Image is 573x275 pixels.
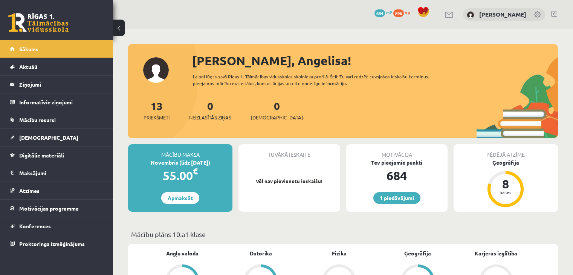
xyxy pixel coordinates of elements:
[251,99,303,121] a: 0[DEMOGRAPHIC_DATA]
[467,11,474,19] img: Angelisa Kuzņecova
[131,229,555,239] p: Mācību plāns 10.a1 klase
[405,9,410,15] span: xp
[10,129,104,146] a: [DEMOGRAPHIC_DATA]
[128,159,232,167] div: Novembris (līdz [DATE])
[346,144,448,159] div: Motivācija
[373,192,420,204] a: 1 piedāvājumi
[10,147,104,164] a: Digitālie materiāli
[393,9,414,15] a: 896 xp
[393,9,404,17] span: 896
[189,99,231,121] a: 0Neizlasītās ziņas
[475,249,517,257] a: Karjeras izglītība
[19,134,78,141] span: [DEMOGRAPHIC_DATA]
[494,178,517,190] div: 8
[238,144,340,159] div: Tuvākā ieskaite
[19,152,64,159] span: Digitālie materiāli
[250,249,272,257] a: Datorika
[189,114,231,121] span: Neizlasītās ziņas
[19,240,85,247] span: Proktoringa izmēģinājums
[10,58,104,75] a: Aktuāli
[19,205,79,212] span: Motivācijas programma
[494,190,517,194] div: balles
[19,187,40,194] span: Atzīmes
[192,52,558,70] div: [PERSON_NAME], Angelisa!
[454,144,558,159] div: Pēdējā atzīme
[19,164,104,182] legend: Maksājumi
[10,76,104,93] a: Ziņojumi
[193,73,451,87] div: Laipni lūgts savā Rīgas 1. Tālmācības vidusskolas skolnieka profilā. Šeit Tu vari redzēt tuvojošo...
[374,9,385,17] span: 684
[128,167,232,185] div: 55.00
[10,93,104,111] a: Informatīvie ziņojumi
[161,192,199,204] a: Apmaksāt
[386,9,392,15] span: mP
[19,76,104,93] legend: Ziņojumi
[8,13,69,32] a: Rīgas 1. Tālmācības vidusskola
[144,114,170,121] span: Priekšmeti
[19,46,38,52] span: Sākums
[10,217,104,235] a: Konferences
[128,144,232,159] div: Mācību maksa
[346,167,448,185] div: 684
[10,40,104,58] a: Sākums
[454,159,558,208] a: Ģeogrāfija 8 balles
[193,166,198,177] span: €
[166,249,199,257] a: Angļu valoda
[404,249,431,257] a: Ģeogrāfija
[10,111,104,128] a: Mācību resursi
[10,164,104,182] a: Maksājumi
[10,182,104,199] a: Atzīmes
[144,99,170,121] a: 13Priekšmeti
[19,116,56,123] span: Mācību resursi
[19,223,51,229] span: Konferences
[251,114,303,121] span: [DEMOGRAPHIC_DATA]
[10,235,104,252] a: Proktoringa izmēģinājums
[374,9,392,15] a: 684 mP
[346,159,448,167] div: Tev pieejamie punkti
[19,93,104,111] legend: Informatīvie ziņojumi
[479,11,526,18] a: [PERSON_NAME]
[242,177,336,185] p: Vēl nav pievienotu ieskaišu!
[332,249,347,257] a: Fizika
[454,159,558,167] div: Ģeogrāfija
[19,63,37,70] span: Aktuāli
[10,200,104,217] a: Motivācijas programma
